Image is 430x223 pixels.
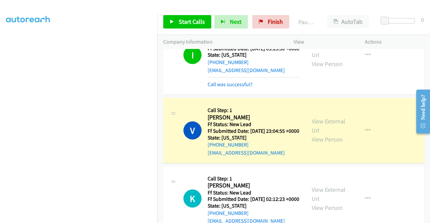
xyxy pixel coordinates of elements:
[421,15,424,24] div: 0
[208,196,299,203] h5: Ff Submitted Date: [DATE] 02:12:23 +0000
[312,204,343,212] a: View Person
[208,150,285,156] a: [EMAIL_ADDRESS][DOMAIN_NAME]
[208,175,299,182] h5: Call Step: 1
[183,121,202,140] h1: V
[183,189,202,208] h1: K
[208,128,299,134] h5: Ff Submitted Date: [DATE] 23:04:55 +0000
[183,46,202,64] h1: I
[294,38,353,46] p: View
[208,189,299,196] h5: Ff Status: New Lead
[208,134,299,141] h5: State: [US_STATE]
[208,67,285,73] a: [EMAIL_ADDRESS][DOMAIN_NAME]
[312,186,345,203] a: View External Url
[298,17,315,26] p: Paused
[208,203,299,209] h5: State: [US_STATE]
[179,18,205,25] span: Start Calls
[208,81,253,88] a: Call was successful?
[163,15,211,29] a: Start Calls
[208,52,299,58] h5: State: [US_STATE]
[268,18,283,25] span: Finish
[163,38,282,46] p: Company Information
[208,182,299,189] h2: [PERSON_NAME]
[214,15,248,29] button: Next
[230,18,242,25] span: Next
[208,107,299,114] h5: Call Step: 1
[208,114,299,121] h2: [PERSON_NAME]
[252,15,289,29] a: Finish
[208,210,249,216] a: [PHONE_NUMBER]
[208,121,299,128] h5: Ff Status: New Lead
[411,85,430,138] iframe: Resource Center
[208,142,249,148] a: [PHONE_NUMBER]
[312,135,343,143] a: View Person
[208,59,249,65] a: [PHONE_NUMBER]
[312,117,345,134] a: View External Url
[183,189,202,208] div: The call is yet to be attempted
[365,38,424,46] p: Actions
[327,15,369,29] button: AutoTab
[312,60,343,68] a: View Person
